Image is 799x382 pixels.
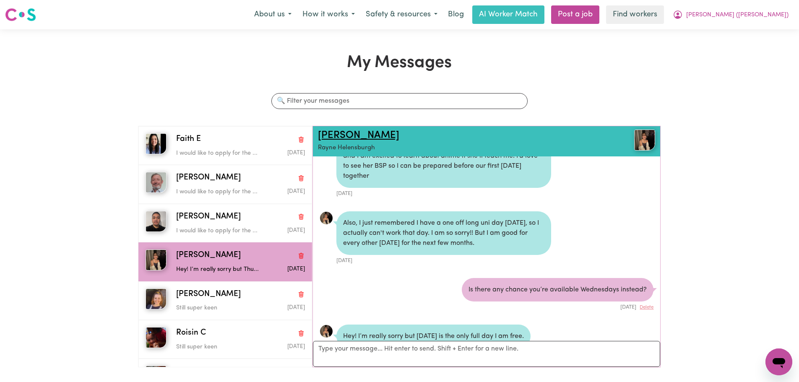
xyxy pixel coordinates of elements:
div: [DATE] [336,188,551,197]
button: How it works [297,6,360,23]
p: I would like to apply for the ... [176,149,262,158]
img: 7318B299549BA7711B458718564E8C89_avatar_blob [320,211,333,225]
button: Safety & resources [360,6,443,23]
button: My Account [667,6,794,23]
p: Still super keen [176,343,262,352]
img: Faith E [146,133,167,154]
a: Find workers [606,5,664,24]
button: Delete conversation [297,366,305,377]
div: Hey! I’m really sorry but [DATE] is the only full day I am free. [336,325,531,348]
button: Delete conversation [297,173,305,184]
a: View Rachel T's profile [320,325,333,338]
div: [DATE] [336,255,551,265]
button: About us [249,6,297,23]
button: Daniel L[PERSON_NAME]Delete conversationI would like to apply for the ...Message sent on August 0... [138,204,312,242]
span: [PERSON_NAME] ([PERSON_NAME]) [686,10,789,20]
a: Rachel T [599,130,655,151]
input: 🔍 Filter your messages [271,93,528,109]
img: View Rachel T's profile [634,130,655,151]
a: AI Worker Match [472,5,544,24]
img: Careseekers logo [5,7,36,22]
p: Still super keen [176,304,262,313]
p: I would like to apply for the ... [176,226,262,236]
span: [PERSON_NAME] [176,211,241,223]
button: Delete conversation [297,250,305,261]
a: [PERSON_NAME] [318,130,399,140]
button: Delete conversation [297,289,305,300]
a: Blog [443,5,469,24]
button: Delete conversation [297,327,305,338]
p: I would like to apply for the ... [176,187,262,197]
span: Message sent on August 6, 2025 [287,305,305,310]
span: Keira C [176,366,203,378]
a: Careseekers logo [5,5,36,24]
span: Message sent on August 0, 2025 [287,228,305,233]
span: [PERSON_NAME] [176,288,241,301]
div: Is there any chance you’re available Wednesdays instead? [462,278,653,301]
span: Roisin C [176,327,206,339]
button: Roisin CRoisin CDelete conversationStill super keenMessage sent on August 6, 2025 [138,320,312,359]
img: Mark P [146,172,167,193]
button: Delete conversation [297,134,305,145]
div: [DATE] [462,301,653,311]
span: Message sent on August 1, 2025 [287,150,305,156]
span: Message sent on August 0, 2025 [287,266,305,272]
p: Hey! I’m really sorry but Thu... [176,265,262,274]
button: Emma C[PERSON_NAME]Delete conversationStill super keenMessage sent on August 6, 2025 [138,281,312,320]
span: Message sent on August 0, 2025 [287,189,305,194]
img: Roisin C [146,327,167,348]
div: Also, I just remembered I have a one off long uni day [DATE], so I actually can't work that day. ... [336,211,551,255]
button: Delete conversation [297,211,305,222]
span: [PERSON_NAME] [176,249,241,262]
span: Faith E [176,133,201,146]
a: Post a job [551,5,599,24]
button: Rachel T[PERSON_NAME]Delete conversationHey! I’m really sorry but Thu...Message sent on August 0,... [138,242,312,281]
button: Faith EFaith EDelete conversationI would like to apply for the ...Message sent on August 1, 2025 [138,126,312,165]
p: Rayne Helensburgh [318,143,599,153]
img: Daniel L [146,211,167,232]
span: [PERSON_NAME] [176,172,241,184]
button: Mark P[PERSON_NAME]Delete conversationI would like to apply for the ...Message sent on August 0, ... [138,165,312,203]
a: View Rachel T's profile [320,211,333,225]
iframe: Button to launch messaging window [765,348,792,375]
img: Emma C [146,288,167,309]
span: Message sent on August 6, 2025 [287,344,305,349]
button: Delete [640,304,653,311]
img: 7318B299549BA7711B458718564E8C89_avatar_blob [320,325,333,338]
div: Rayne sounds awesome! She has good taste- turtles are very cool and I am excited to learn about a... [336,134,551,188]
img: Rachel T [146,249,167,270]
h1: My Messages [138,53,661,73]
